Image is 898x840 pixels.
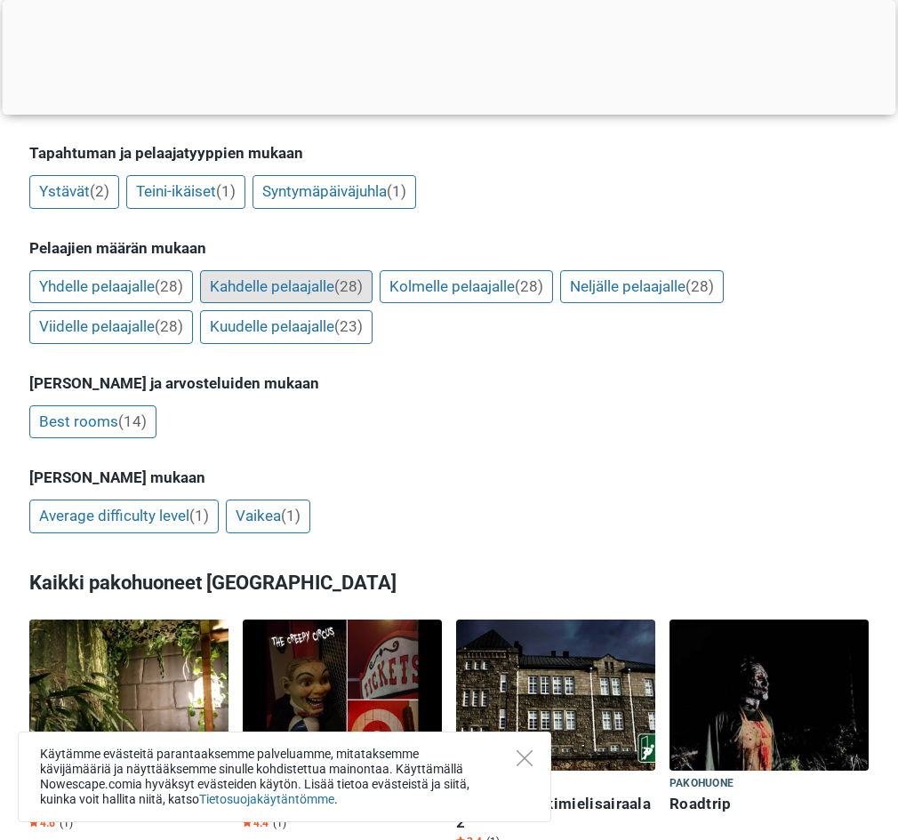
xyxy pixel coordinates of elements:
img: Kakolan Vankimielisairaala 2 [456,620,655,771]
span: 4.6 [29,816,55,830]
span: (1) [189,507,209,524]
span: (1) [281,507,301,524]
h6: Kakolan Vankimielisairaala 2 [456,795,655,832]
a: Ystävät(2) [29,175,119,209]
a: Roadtrip Pakohuone Roadtrip [669,620,869,817]
span: (28) [155,277,183,295]
span: (1) [387,182,406,200]
h3: Kaikki pakohuoneet [GEOGRAPHIC_DATA] [29,560,869,606]
img: Star [243,818,252,827]
div: Käytämme evästeitä parantaaksemme palveluamme, mitataksemme kävijämääriä ja näyttääksemme sinulle... [18,732,551,822]
h5: [PERSON_NAME] mukaan [29,468,869,486]
img: The Creepy Circus [243,620,442,771]
a: Syntymäpäiväjuhla(1) [253,175,416,209]
a: Average difficulty level(1) [29,500,219,533]
button: Close [517,750,533,766]
img: Star [29,818,38,827]
span: Pakohuone [669,774,734,794]
h6: Roadtrip [669,795,869,813]
span: (14) [118,412,147,430]
img: Temppeli [29,620,229,771]
a: Temppeli Pakohuone Temppeli Star4.6 (1) [29,620,229,834]
h5: Tapahtuman ja pelaajatyyppien mukaan [29,144,869,162]
a: Tietosuojakäytäntömme [199,792,334,806]
span: 4.4 [243,816,269,830]
span: (1) [273,816,286,830]
a: Yhdelle pelaajalle(28) [29,270,193,304]
a: Best rooms(14) [29,405,156,439]
span: (23) [334,317,363,335]
span: (1) [60,816,73,830]
span: (28) [334,277,363,295]
img: Roadtrip [669,620,869,771]
span: (2) [90,182,109,200]
span: (28) [686,277,714,295]
span: (28) [155,317,183,335]
a: Vaikea(1) [226,500,310,533]
a: Kolmelle pelaajalle(28) [380,270,553,304]
a: Kahdelle pelaajalle(28) [200,270,373,304]
h5: Pelaajien määrän mukaan [29,239,869,257]
h5: [PERSON_NAME] ja arvosteluiden mukaan [29,374,869,392]
span: (28) [515,277,543,295]
a: The Creepy Circus Pakohuone The Creepy Circus Star4.4 (1) [243,620,442,834]
a: Kuudelle pelaajalle(23) [200,310,373,344]
a: Teini-ikäiset(1) [126,175,245,209]
span: (1) [216,182,236,200]
a: Viidelle pelaajalle(28) [29,310,193,344]
a: Neljälle pelaajalle(28) [560,270,724,304]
